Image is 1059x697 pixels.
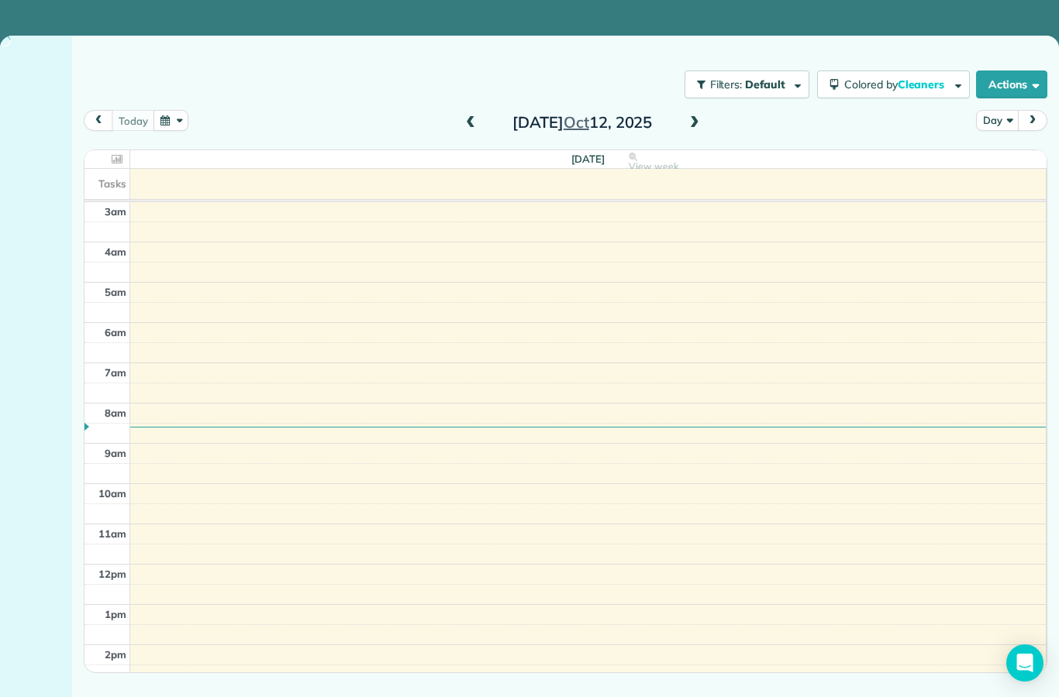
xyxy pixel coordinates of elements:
[1018,110,1047,131] button: next
[571,153,605,165] span: [DATE]
[98,568,126,580] span: 12pm
[898,77,947,91] span: Cleaners
[844,77,950,91] span: Colored by
[105,245,126,258] span: 4am
[105,447,126,459] span: 9am
[105,326,126,338] span: 6am
[112,110,154,131] button: today
[564,112,589,132] span: Oct
[105,608,126,620] span: 1pm
[817,70,970,98] button: Colored byCleaners
[98,177,126,190] span: Tasks
[105,286,126,298] span: 5am
[84,110,113,131] button: prev
[105,648,126,661] span: 2pm
[105,205,126,218] span: 3am
[105,407,126,419] span: 8am
[98,527,126,540] span: 11am
[685,70,809,98] button: Filters: Default
[98,487,126,500] span: 10am
[105,366,126,379] span: 7am
[677,70,809,98] a: Filters: Default
[710,77,743,91] span: Filters:
[1006,644,1043,682] div: Open Intercom Messenger
[745,77,786,91] span: Default
[976,70,1047,98] button: Actions
[629,160,678,173] span: View week
[485,114,679,131] h2: [DATE] 12, 2025
[976,110,1019,131] button: Day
